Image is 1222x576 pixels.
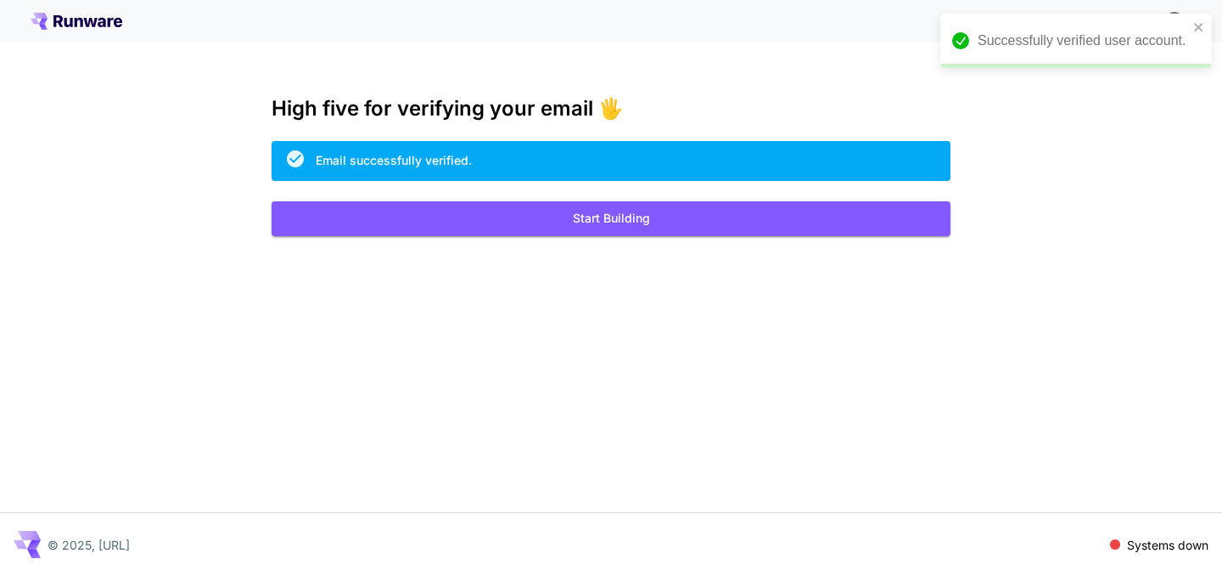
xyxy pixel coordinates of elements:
[978,31,1188,51] div: Successfully verified user account.
[272,97,950,121] h3: High five for verifying your email 🖐️
[48,536,130,554] p: © 2025, [URL]
[272,201,950,236] button: Start Building
[1158,3,1191,37] button: In order to qualify for free credit, you need to sign up with a business email address and click ...
[1127,536,1208,554] p: Systems down
[1193,20,1205,34] button: close
[316,151,472,169] div: Email successfully verified.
